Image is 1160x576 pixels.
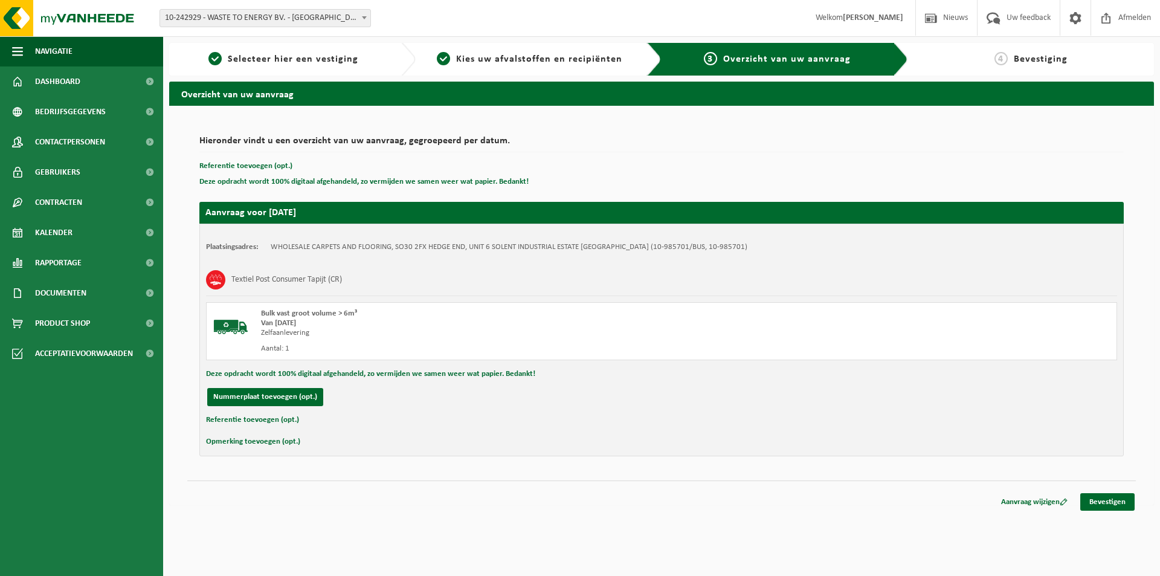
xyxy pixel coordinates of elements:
[159,9,371,27] span: 10-242929 - WASTE TO ENERGY BV. - NIJKERK
[35,308,90,338] span: Product Shop
[35,218,72,248] span: Kalender
[843,13,903,22] strong: [PERSON_NAME]
[228,54,358,64] span: Selecteer hier een vestiging
[206,243,259,251] strong: Plaatsingsadres:
[231,270,342,290] h3: Textiel Post Consumer Tapijt (CR)
[992,493,1077,511] a: Aanvraag wijzigen
[206,412,299,428] button: Referentie toevoegen (opt.)
[261,309,357,317] span: Bulk vast groot volume > 6m³
[437,52,450,65] span: 2
[35,187,82,218] span: Contracten
[1080,493,1135,511] a: Bevestigen
[35,338,133,369] span: Acceptatievoorwaarden
[169,82,1154,105] h2: Overzicht van uw aanvraag
[261,319,296,327] strong: Van [DATE]
[160,10,370,27] span: 10-242929 - WASTE TO ENERGY BV. - NIJKERK
[35,278,86,308] span: Documenten
[994,52,1008,65] span: 4
[207,388,323,406] button: Nummerplaat toevoegen (opt.)
[1014,54,1068,64] span: Bevestiging
[35,97,106,127] span: Bedrijfsgegevens
[208,52,222,65] span: 1
[704,52,717,65] span: 3
[271,242,747,252] td: WHOLESALE CARPETS AND FLOORING, SO30 2FX HEDGE END, UNIT 6 SOLENT INDUSTRIAL ESTATE [GEOGRAPHIC_D...
[35,157,80,187] span: Gebruikers
[456,54,622,64] span: Kies uw afvalstoffen en recipiënten
[422,52,638,66] a: 2Kies uw afvalstoffen en recipiënten
[205,208,296,218] strong: Aanvraag voor [DATE]
[206,434,300,450] button: Opmerking toevoegen (opt.)
[35,248,82,278] span: Rapportage
[199,158,292,174] button: Referentie toevoegen (opt.)
[175,52,391,66] a: 1Selecteer hier een vestiging
[35,127,105,157] span: Contactpersonen
[206,366,535,382] button: Deze opdracht wordt 100% digitaal afgehandeld, zo vermijden we samen weer wat papier. Bedankt!
[723,54,851,64] span: Overzicht van uw aanvraag
[199,136,1124,152] h2: Hieronder vindt u een overzicht van uw aanvraag, gegroepeerd per datum.
[261,328,710,338] div: Zelfaanlevering
[261,344,710,354] div: Aantal: 1
[199,174,529,190] button: Deze opdracht wordt 100% digitaal afgehandeld, zo vermijden we samen weer wat papier. Bedankt!
[35,66,80,97] span: Dashboard
[35,36,72,66] span: Navigatie
[213,309,249,345] img: BL-SO-LV.png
